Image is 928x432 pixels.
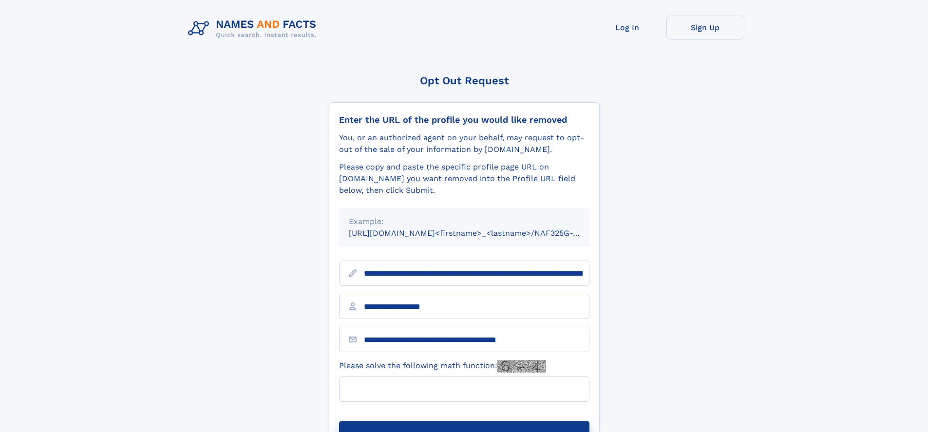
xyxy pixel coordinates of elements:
[184,16,324,42] img: Logo Names and Facts
[339,132,589,155] div: You, or an authorized agent on your behalf, may request to opt-out of the sale of your informatio...
[349,216,580,227] div: Example:
[339,114,589,125] div: Enter the URL of the profile you would like removed
[329,75,600,87] div: Opt Out Request
[339,360,546,373] label: Please solve the following math function:
[339,161,589,196] div: Please copy and paste the specific profile page URL on [DOMAIN_NAME] you want removed into the Pr...
[349,228,608,238] small: [URL][DOMAIN_NAME]<firstname>_<lastname>/NAF325G-xxxxxxxx
[588,16,666,39] a: Log In
[666,16,744,39] a: Sign Up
